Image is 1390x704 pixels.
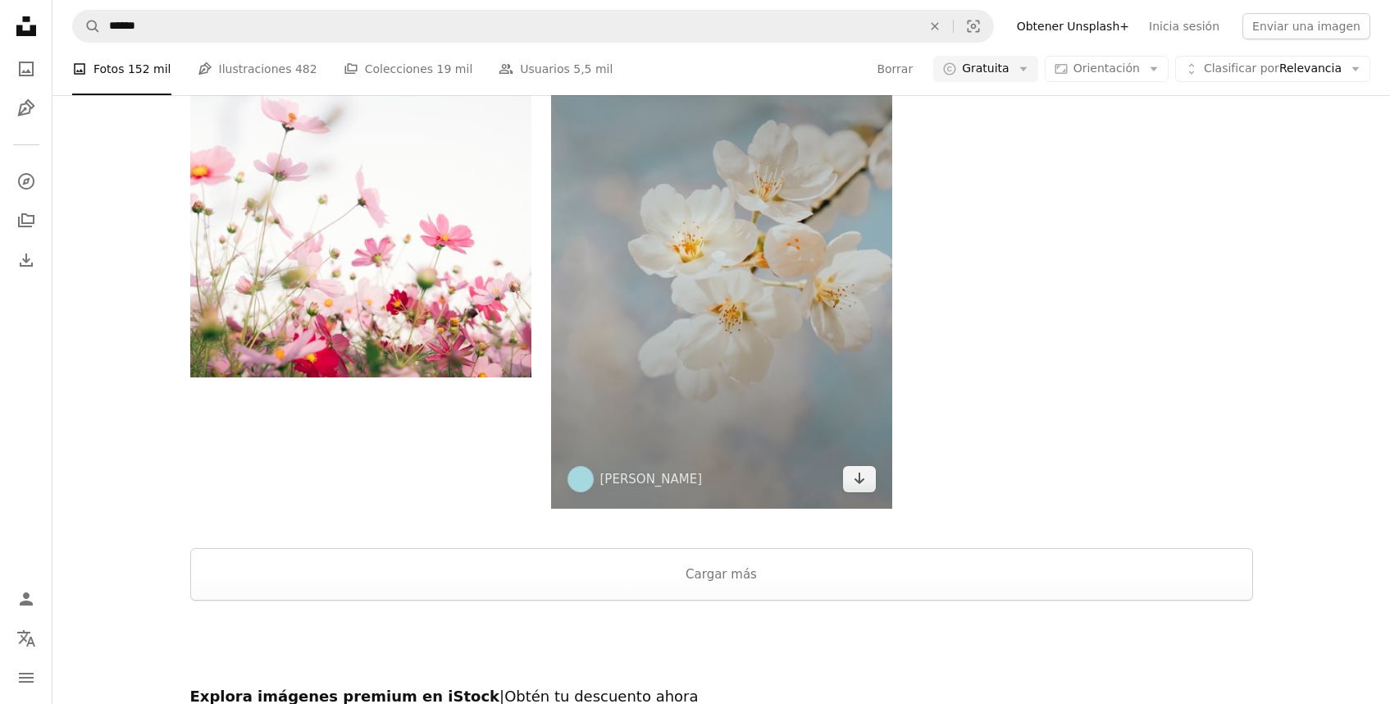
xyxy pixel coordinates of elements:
a: Historial de descargas [10,244,43,277]
button: Clasificar porRelevancia [1175,56,1370,82]
button: Gratuita [933,56,1038,82]
a: Explorar [10,165,43,198]
button: Enviar una imagen [1242,13,1370,39]
button: Borrar [876,56,914,82]
img: Ve al perfil de Jei Lee [567,466,594,492]
a: Descargar [843,466,876,492]
a: Fotos [10,53,43,85]
span: 482 [295,60,317,78]
button: Cargar más [190,548,1253,601]
a: Inicia sesión [1139,13,1229,39]
button: Menú [10,661,43,694]
a: Inicio — Unsplash [10,10,43,46]
button: Búsqueda visual [954,11,993,42]
a: Usuarios 5,5 mil [499,43,613,95]
a: flores rosas con fondo blanco [190,113,531,128]
a: Iniciar sesión / Registrarse [10,583,43,615]
a: Colecciones [10,204,43,237]
a: Colecciones 19 mil [344,43,473,95]
button: Buscar en Unsplash [73,11,101,42]
a: Obtener Unsplash+ [1007,13,1139,39]
span: 19 mil [437,60,473,78]
button: Idioma [10,622,43,655]
span: 5,5 mil [573,60,613,78]
span: Clasificar por [1204,62,1279,75]
a: Ilustraciones 482 [198,43,317,95]
button: Borrar [917,11,953,42]
form: Encuentra imágenes en todo el sitio [72,10,994,43]
a: Ilustraciones [10,92,43,125]
a: [PERSON_NAME] [600,471,703,487]
span: Orientación [1073,62,1140,75]
button: Orientación [1045,56,1169,82]
a: Flor de cerezo blanco en fotografía de primer plano [551,245,892,259]
span: Gratuita [962,61,1009,77]
span: Relevancia [1204,61,1342,77]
